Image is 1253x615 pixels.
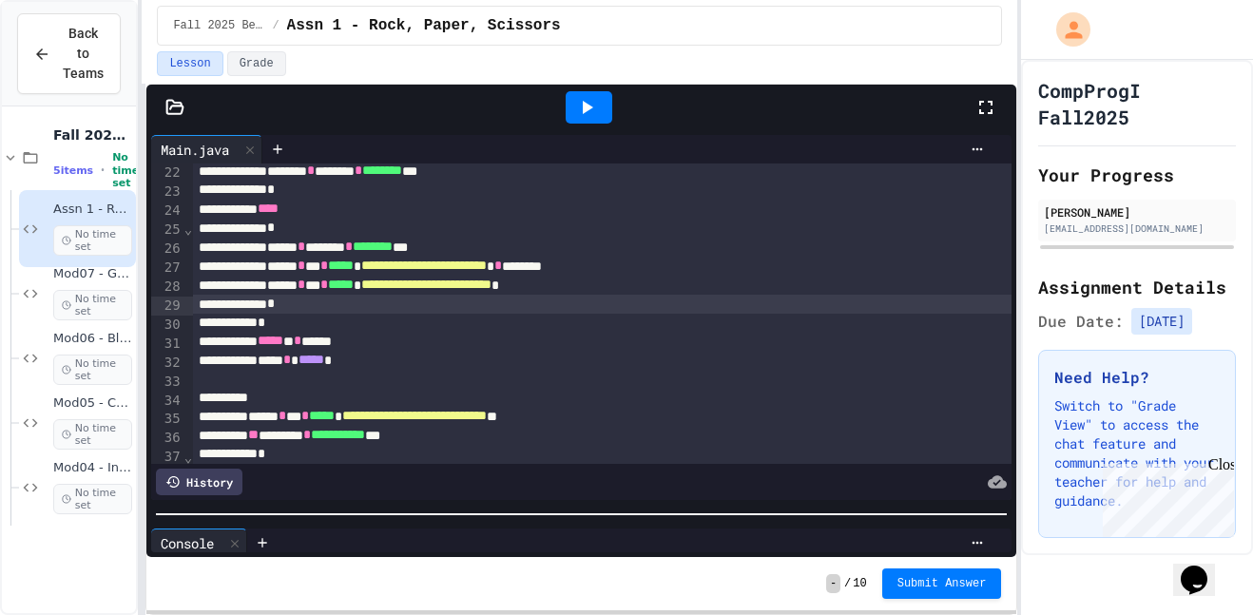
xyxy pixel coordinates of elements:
[53,395,132,412] span: Mod05 - Conditionals
[53,266,132,282] span: Mod07 - Getting Loopy
[101,163,105,178] span: •
[272,18,279,33] span: /
[157,51,222,76] button: Lesson
[1038,162,1236,188] h2: Your Progress
[1038,310,1124,333] span: Due Date:
[151,429,183,448] div: 36
[156,469,242,495] div: History
[151,183,183,202] div: 23
[227,51,286,76] button: Grade
[151,163,183,183] div: 22
[151,410,183,429] div: 35
[882,568,1002,599] button: Submit Answer
[151,448,183,467] div: 37
[151,392,183,411] div: 34
[53,419,132,450] span: No time set
[151,221,183,240] div: 25
[1131,308,1192,335] span: [DATE]
[1044,221,1230,236] div: [EMAIL_ADDRESS][DOMAIN_NAME]
[151,297,183,316] div: 29
[151,354,183,373] div: 32
[53,484,132,514] span: No time set
[151,202,183,221] div: 24
[1036,8,1095,51] div: My Account
[151,373,183,392] div: 33
[897,576,987,591] span: Submit Answer
[151,278,183,297] div: 28
[8,8,131,121] div: Chat with us now!Close
[1054,396,1220,510] p: Switch to "Grade View" to access the chat feature and communicate with your teacher for help and ...
[844,576,851,591] span: /
[17,13,121,94] button: Back to Teams
[1038,274,1236,300] h2: Assignment Details
[53,126,132,144] span: Fall 2025 Bell 6
[1054,366,1220,389] h3: Need Help?
[151,259,183,278] div: 27
[53,202,132,218] span: Assn 1 - Rock, Paper, Scissors
[287,14,561,37] span: Assn 1 - Rock, Paper, Scissors
[151,533,223,553] div: Console
[112,151,139,189] span: No time set
[151,335,183,354] div: 31
[53,164,93,177] span: 5 items
[53,225,132,256] span: No time set
[1038,77,1236,130] h1: CompProgI Fall2025
[173,18,264,33] span: Fall 2025 Bell 6
[151,529,247,557] div: Console
[183,221,193,237] span: Fold line
[151,135,262,163] div: Main.java
[1173,539,1234,596] iframe: chat widget
[183,450,193,465] span: Fold line
[53,460,132,476] span: Mod04 - Intro to Java
[1044,203,1230,221] div: [PERSON_NAME]
[853,576,866,591] span: 10
[151,140,239,160] div: Main.java
[62,24,105,84] span: Back to Teams
[151,240,183,259] div: 26
[53,331,132,347] span: Mod06 - Blocking Input
[826,574,840,593] span: -
[53,290,132,320] span: No time set
[1095,456,1234,537] iframe: chat widget
[151,316,183,335] div: 30
[53,355,132,385] span: No time set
